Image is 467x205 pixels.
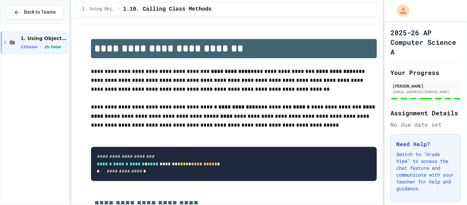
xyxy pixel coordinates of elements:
[392,83,459,89] div: [PERSON_NAME]
[396,140,455,148] h3: Need Help?
[390,68,461,77] h2: Your Progress
[6,5,64,20] button: Back to Teams
[82,7,115,12] span: 1. Using Objects and Methods
[40,44,42,50] span: •
[123,5,212,13] span: 1.10. Calling Class Methods
[390,108,461,118] h2: Assignment Details
[390,3,411,18] div: My Account
[390,28,461,56] h1: 2025-26 AP Computer Science A
[21,45,38,49] span: 22 items
[396,151,455,192] p: Switch to "Grade View" to access the chat feature and communicate with your teacher for help and ...
[24,9,56,16] span: Back to Teams
[44,45,61,49] span: 2h total
[390,120,461,129] div: No due date set
[392,89,459,94] div: [EMAIL_ADDRESS][DOMAIN_NAME]
[21,35,68,41] span: 1. Using Objects and Methods
[118,7,120,12] span: /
